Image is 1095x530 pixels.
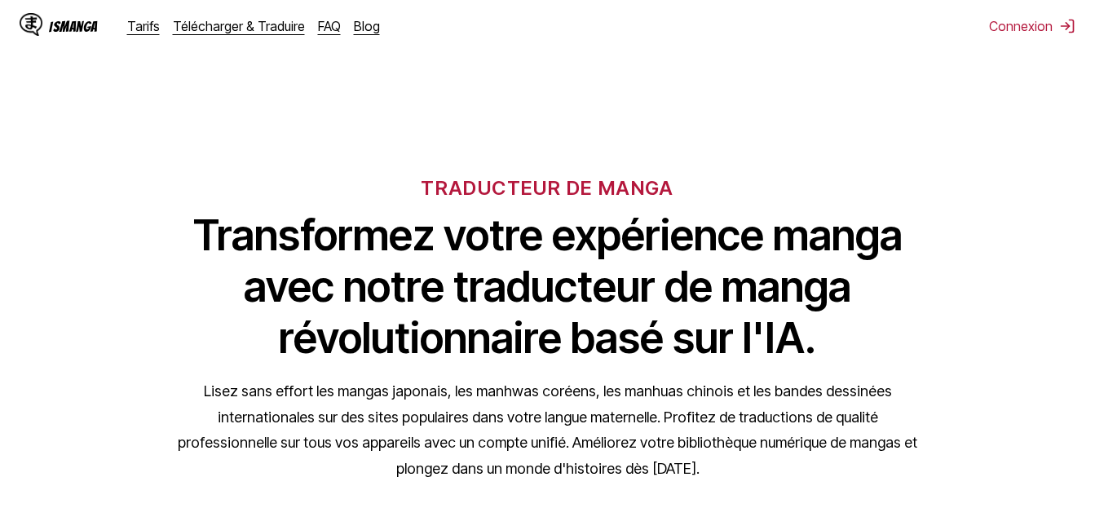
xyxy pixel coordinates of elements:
button: Connexion [989,18,1075,34]
h6: TRADUCTEUR DE MANGA [421,176,674,200]
a: Télécharger & Traduire [173,18,305,34]
img: IsManga Logo [20,13,42,36]
h1: Transformez votre expérience manga avec notre traducteur de manga révolutionnaire basé sur l'IA. [173,210,923,364]
div: IsManga [49,19,98,34]
a: Blog [354,18,380,34]
a: Tarifs [127,18,160,34]
a: FAQ [318,18,341,34]
img: Sign out [1059,18,1075,34]
a: IsManga LogoIsManga [20,13,127,39]
p: Lisez sans effort les mangas japonais, les manhwas coréens, les manhuas chinois et les bandes des... [173,378,923,481]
